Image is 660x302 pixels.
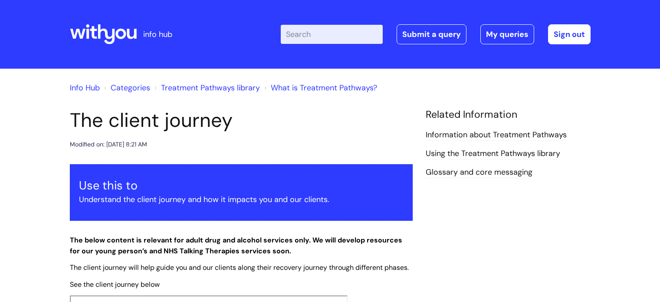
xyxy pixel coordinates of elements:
a: Categories [111,83,150,93]
h3: Use this to [79,179,404,192]
div: Modified on: [DATE] 8:21 AM [70,139,147,150]
li: Treatment Pathways library [152,81,260,95]
span: The client journey will help guide you and our clients along their recovery journey through diffe... [70,263,409,272]
li: Solution home [102,81,150,95]
li: What is Treatment Pathways? [262,81,377,95]
a: Using the Treatment Pathways library [426,148,560,159]
p: Understand the client journey and how it impacts you and our clients. [79,192,404,206]
span: See the client journey below [70,280,160,289]
h4: Related Information [426,109,591,121]
a: Glossary and core messaging [426,167,532,178]
input: Search [281,25,383,44]
h1: The client journey [70,109,413,132]
a: My queries [480,24,534,44]
a: Sign out [548,24,591,44]
a: Info Hub [70,83,100,93]
strong: The below content is relevant for adult drug and alcohol services only. We will develop resources... [70,236,402,256]
a: Submit a query [397,24,466,44]
p: info hub [143,27,172,41]
div: | - [281,24,591,44]
a: Information about Treatment Pathways [426,129,567,141]
a: What is Treatment Pathways? [271,83,377,93]
a: Treatment Pathways library [161,83,260,93]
